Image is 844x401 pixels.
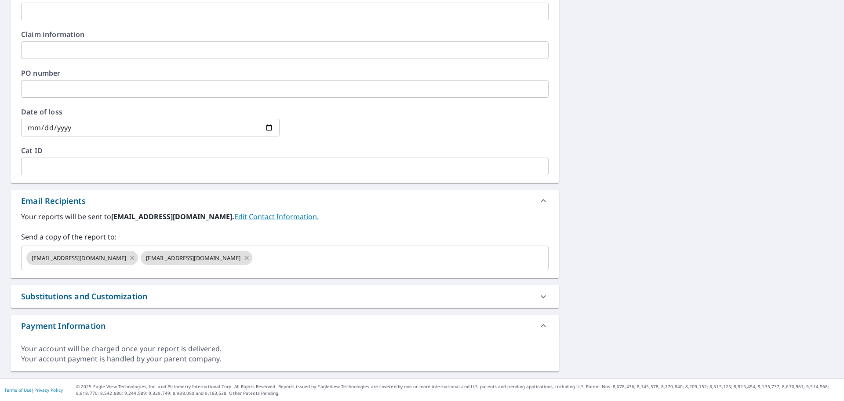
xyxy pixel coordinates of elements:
[21,232,549,242] label: Send a copy of the report to:
[21,147,549,154] label: Cat ID
[21,320,105,332] div: Payment Information
[21,211,549,222] label: Your reports will be sent to
[76,383,840,397] p: © 2025 Eagle View Technologies, Inc. and Pictometry International Corp. All Rights Reserved. Repo...
[111,212,234,221] b: [EMAIL_ADDRESS][DOMAIN_NAME].
[11,285,559,308] div: Substitutions and Customization
[11,190,559,211] div: Email Recipients
[21,291,147,302] div: Substitutions and Customization
[26,254,131,262] span: [EMAIL_ADDRESS][DOMAIN_NAME]
[21,354,549,364] div: Your account payment is handled by your parent company.
[234,212,319,221] a: EditContactInfo
[4,387,32,393] a: Terms of Use
[11,315,559,336] div: Payment Information
[21,108,280,115] label: Date of loss
[26,251,138,265] div: [EMAIL_ADDRESS][DOMAIN_NAME]
[141,251,252,265] div: [EMAIL_ADDRESS][DOMAIN_NAME]
[34,387,63,393] a: Privacy Policy
[21,195,86,207] div: Email Recipients
[21,344,549,354] div: Your account will be charged once your report is delivered.
[21,70,549,77] label: PO number
[141,254,246,262] span: [EMAIL_ADDRESS][DOMAIN_NAME]
[21,31,549,38] label: Claim information
[4,387,63,393] p: |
